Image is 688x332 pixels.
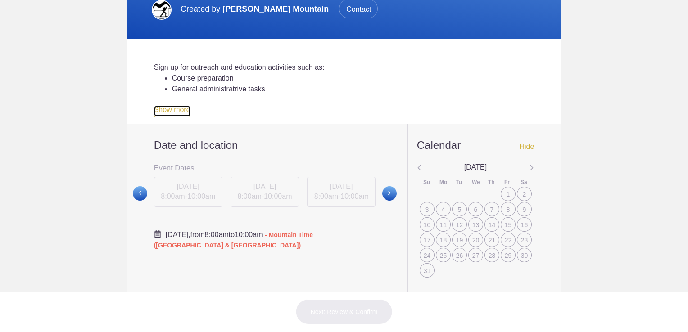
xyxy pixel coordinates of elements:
[222,4,329,13] span: [PERSON_NAME] Mountain
[154,62,534,73] div: Sign up for outreach and education activities such as:
[452,202,467,216] div: 5
[501,248,516,262] div: 29
[204,231,228,238] span: 8:00am
[517,187,532,201] div: 2
[530,162,534,174] img: Angle left gray
[166,231,190,238] span: [DATE],
[484,202,499,216] div: 7
[436,248,451,262] div: 25
[452,233,467,247] div: 19
[464,163,487,171] span: [DATE]
[172,84,534,94] li: General administratrive tasks
[296,299,393,324] button: Next: Review & Confirm
[484,248,499,262] div: 28
[439,179,447,186] div: Mo
[517,217,532,232] div: 16
[154,161,376,175] h3: Event Dates
[436,217,451,232] div: 11
[488,179,495,186] div: Th
[501,202,516,216] div: 8
[436,202,451,216] div: 4
[452,248,467,262] div: 26
[420,217,435,232] div: 10
[420,202,435,216] div: 3
[154,230,161,238] img: Cal purple
[172,94,534,105] li: Day-of instruction
[468,233,483,247] div: 20
[468,248,483,262] div: 27
[154,139,376,152] h2: Date and location
[154,231,313,249] span: from to
[154,106,190,117] a: Show more
[154,231,313,249] span: - Mountain Time ([GEOGRAPHIC_DATA] & [GEOGRAPHIC_DATA])
[484,233,499,247] div: 21
[484,217,499,232] div: 14
[417,139,461,152] div: Calendar
[420,233,435,247] div: 17
[504,179,511,186] div: Fr
[172,73,534,84] li: Course preparation
[519,143,534,153] span: Hide
[517,233,532,247] div: 23
[517,202,532,216] div: 9
[468,217,483,232] div: 13
[235,231,263,238] span: 10:00am
[501,187,516,201] div: 1
[501,217,516,232] div: 15
[521,179,528,186] div: Sa
[452,217,467,232] div: 12
[517,248,532,262] div: 30
[472,179,479,186] div: We
[468,202,483,216] div: 6
[417,162,421,174] img: Angle left gray
[420,263,435,278] div: 31
[423,179,430,186] div: Su
[456,179,463,186] div: Tu
[436,233,451,247] div: 18
[501,233,516,247] div: 22
[420,248,435,262] div: 24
